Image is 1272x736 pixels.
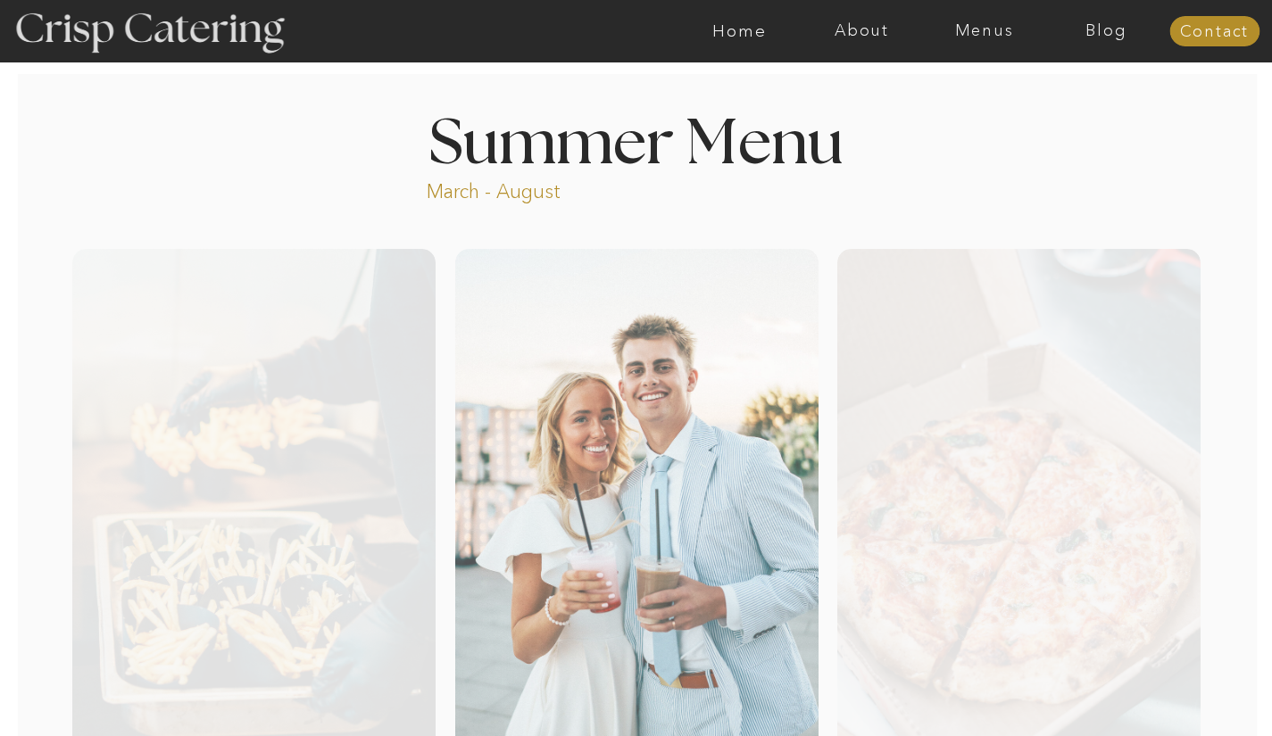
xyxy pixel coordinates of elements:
p: March - August [427,178,672,199]
a: Blog [1045,22,1168,40]
a: About [801,22,923,40]
a: Contact [1169,23,1260,41]
a: Home [678,22,801,40]
h1: Summer Menu [388,113,885,166]
a: Menus [923,22,1045,40]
